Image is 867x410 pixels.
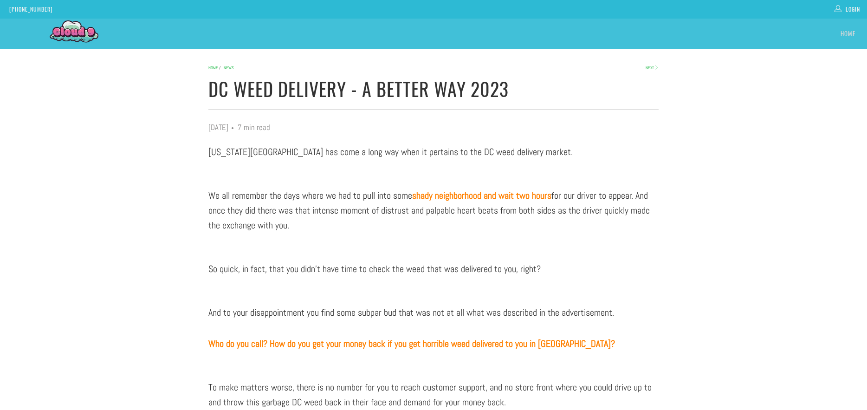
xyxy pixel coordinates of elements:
a: News [224,65,234,71]
strong: shady neighborhood and wait two hours [412,189,551,202]
p: So quick, in fact, that you didn't have time to check the weed that was delivered to you, right? [208,261,659,276]
p: [US_STATE][GEOGRAPHIC_DATA] has come a long way when it pertains to the DC weed delivery market. [208,144,659,159]
a: Home [208,65,218,71]
strong: Who do you call? How do you get your money back if you get horrible weed delivered to you in [GEO... [208,338,615,350]
img: Cloud 9 [50,19,98,46]
p: And to your disappointment you find some subpar bud that was not at all what was described in the... [208,305,659,320]
p: To make matters worse, there is no number for you to reach customer support, and no store front w... [208,380,659,410]
span: 7 min read [238,120,270,135]
p: We all remember the days where we had to pull into some for our driver to appear. And once they d... [208,188,659,233]
span: [DATE] [208,120,228,135]
span: / [219,65,223,71]
a: Home [841,23,855,45]
a: Next [646,65,659,71]
h1: DC Weed Delivery - A Better Way 2023 [208,73,659,103]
